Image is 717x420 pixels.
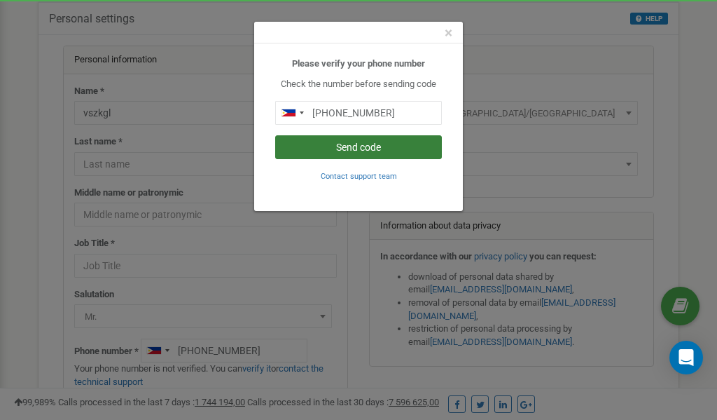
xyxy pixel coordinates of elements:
[321,170,397,181] a: Contact support team
[669,341,703,374] div: Open Intercom Messenger
[445,26,452,41] button: Close
[292,58,425,69] b: Please verify your phone number
[445,25,452,41] span: ×
[275,101,442,125] input: 0905 123 4567
[321,172,397,181] small: Contact support team
[275,78,442,91] p: Check the number before sending code
[275,135,442,159] button: Send code
[276,102,308,124] div: Telephone country code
